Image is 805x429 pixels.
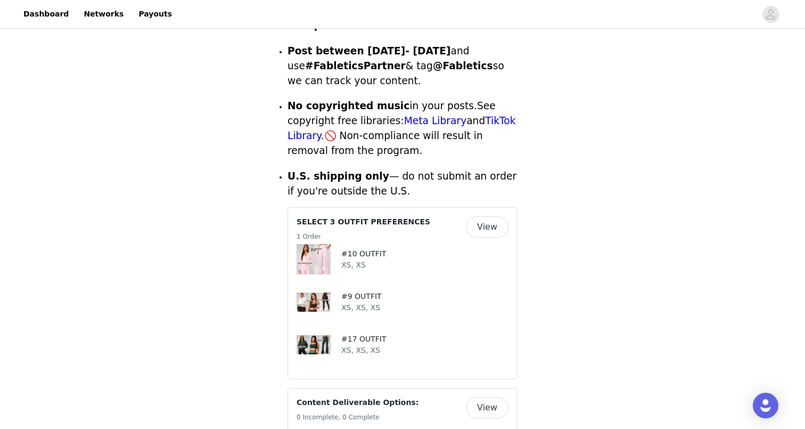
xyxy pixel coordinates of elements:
[287,100,516,141] span: See copyright free libraries: and .
[287,45,451,56] strong: Post between [DATE]- [DATE]
[433,60,493,71] strong: @Fabletics
[297,293,331,312] img: #9 OUTFIT
[341,291,382,302] h4: #9 OUTFIT
[287,100,477,111] span: in your posts.
[766,6,776,23] div: avatar
[341,260,387,271] p: XS, XS
[297,216,430,228] h4: SELECT 3 OUTFIT PREFERENCES
[341,334,387,345] h4: #17 OUTFIT
[297,397,418,408] h4: Content Deliverable Options:
[287,207,517,379] div: SELECT 3 OUTFIT PREFERENCES
[404,115,467,126] a: Meta Library
[297,335,331,354] img: #17 OUTFIT
[287,171,389,182] strong: U.S. shipping only
[297,412,418,422] h5: 0 Incomplete, 0 Complete
[341,302,382,313] p: XS, XS, XS
[287,171,516,197] span: — do not submit an order if you're outside the U.S.
[341,345,387,356] p: XS, XS, XS
[297,244,331,274] img: #10 OUTFIT
[466,216,508,238] button: View
[753,393,778,418] div: Open Intercom Messenger
[132,2,178,26] a: Payouts
[77,2,130,26] a: Networks
[287,45,504,86] span: and use & tag so we can track your content.
[305,60,406,71] strong: #FableticsPartner
[287,115,516,141] a: TikTok Library
[466,397,508,418] button: View
[287,130,483,156] span: 🚫 Non-compliance will result in removal from the program.
[287,100,409,111] strong: No copyrighted music
[341,248,387,260] h4: #10 OUTFIT
[297,232,430,241] h5: 1 Order
[17,2,75,26] a: Dashboard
